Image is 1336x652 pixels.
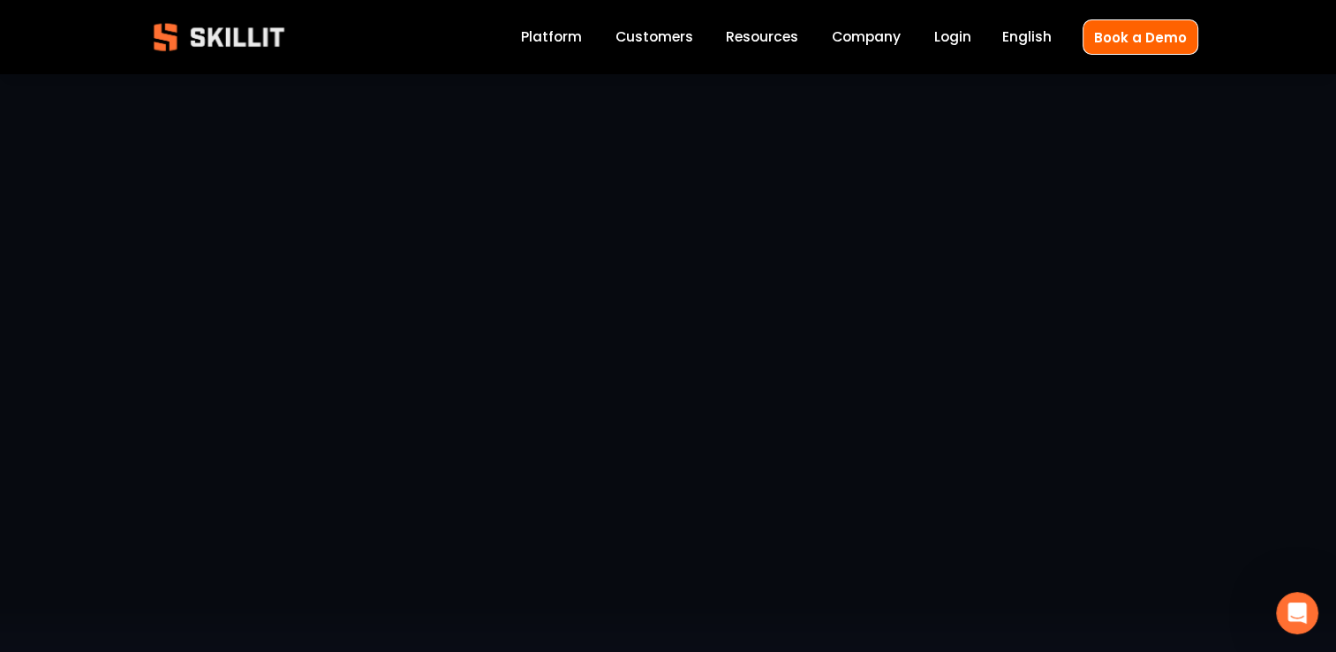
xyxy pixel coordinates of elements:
iframe: Intercom live chat [1276,592,1318,634]
span: Resources [726,27,798,47]
a: Company [832,26,901,49]
a: folder dropdown [726,26,798,49]
a: Login [934,26,971,49]
a: Platform [521,26,582,49]
a: Customers [615,26,692,49]
img: Skillit [139,11,299,64]
span: English [1002,27,1052,47]
div: language picker [1002,26,1052,49]
a: Book a Demo [1083,19,1198,54]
